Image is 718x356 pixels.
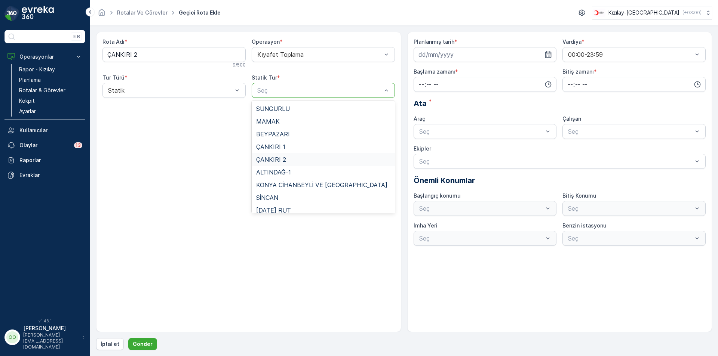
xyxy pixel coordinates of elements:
[4,319,85,323] span: v 1.48.1
[682,10,702,16] p: ( +03:00 )
[96,338,124,350] button: İptal et
[19,127,82,134] p: Kullanıcılar
[592,9,605,17] img: k%C4%B1z%C4%B1lay.png
[22,6,54,21] img: logo_dark-DEwI_e13.png
[128,338,157,350] button: Gönder
[414,98,427,109] span: Ata
[16,106,85,117] a: Ayarlar
[414,192,461,199] label: Başlangıç konumu
[562,192,596,199] label: Bitiş Konumu
[98,11,106,18] a: Ana Sayfa
[233,62,246,68] p: 9 / 500
[4,153,85,168] a: Raporlar
[73,34,80,40] p: ⌘B
[414,145,431,152] label: Ekipler
[16,64,85,75] a: Rapor - Kızılay
[177,9,222,16] span: Geçici Rota Ekle
[16,75,85,85] a: Planlama
[19,157,82,164] p: Raporlar
[101,340,119,348] p: İptal et
[256,194,278,201] span: SİNCAN
[4,168,85,183] a: Evraklar
[256,182,387,188] span: KONYA CİHANBEYLİ VE [GEOGRAPHIC_DATA]
[256,143,285,150] span: ÇANKIRI 1
[4,49,85,64] button: Operasyonlar
[19,76,41,84] p: Planlama
[19,66,55,73] p: Rapor - Kızılay
[608,9,679,16] p: Kızılay-[GEOGRAPHIC_DATA]
[23,325,79,332] p: [PERSON_NAME]
[257,86,382,95] p: Seç
[4,123,85,138] a: Kullanıcılar
[19,142,70,149] p: Olaylar
[562,38,582,45] label: Vardiya
[19,87,65,94] p: Rotalar & Görevler
[19,108,36,115] p: Ayarlar
[16,85,85,96] a: Rotalar & Görevler
[256,118,280,125] span: MAMAK
[19,53,70,61] p: Operasyonlar
[562,68,594,75] label: Bitiş zamanı
[256,169,291,176] span: ALTINDAĞ-1
[23,332,79,350] p: [PERSON_NAME][EMAIL_ADDRESS][DOMAIN_NAME]
[414,175,706,186] p: Önemli Konumlar
[133,340,153,348] p: Gönder
[256,207,291,214] span: [DATE] RUT
[256,156,286,163] span: ÇANKIRI 2
[256,105,290,112] span: SUNGURLU
[4,6,19,21] img: logo
[102,74,125,81] label: Tur Türü
[414,47,557,62] input: dd/mm/yyyy
[19,97,35,105] p: Kokpit
[592,6,712,19] button: Kızılay-[GEOGRAPHIC_DATA](+03:00)
[419,127,544,136] p: Seç
[4,138,85,153] a: Olaylar13
[256,131,290,137] span: BEYPAZARI
[16,96,85,106] a: Kokpit
[562,115,581,122] label: Çalışan
[562,222,607,229] label: Benzin istasyonu
[414,115,425,122] label: Araç
[76,142,81,148] p: 13
[19,171,82,179] p: Evraklar
[117,9,168,16] a: Rotalar ve Görevler
[6,331,18,343] div: OO
[102,38,125,45] label: Rota Adı
[252,38,280,45] label: Operasyon
[419,157,693,166] p: Seç
[414,222,438,229] label: İmha Yeri
[252,74,277,81] label: Statik Tur
[414,68,455,75] label: Başlama zamanı
[414,38,454,45] label: Planlanmış tarih
[4,325,85,350] button: OO[PERSON_NAME][PERSON_NAME][EMAIL_ADDRESS][DOMAIN_NAME]
[568,127,693,136] p: Seç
